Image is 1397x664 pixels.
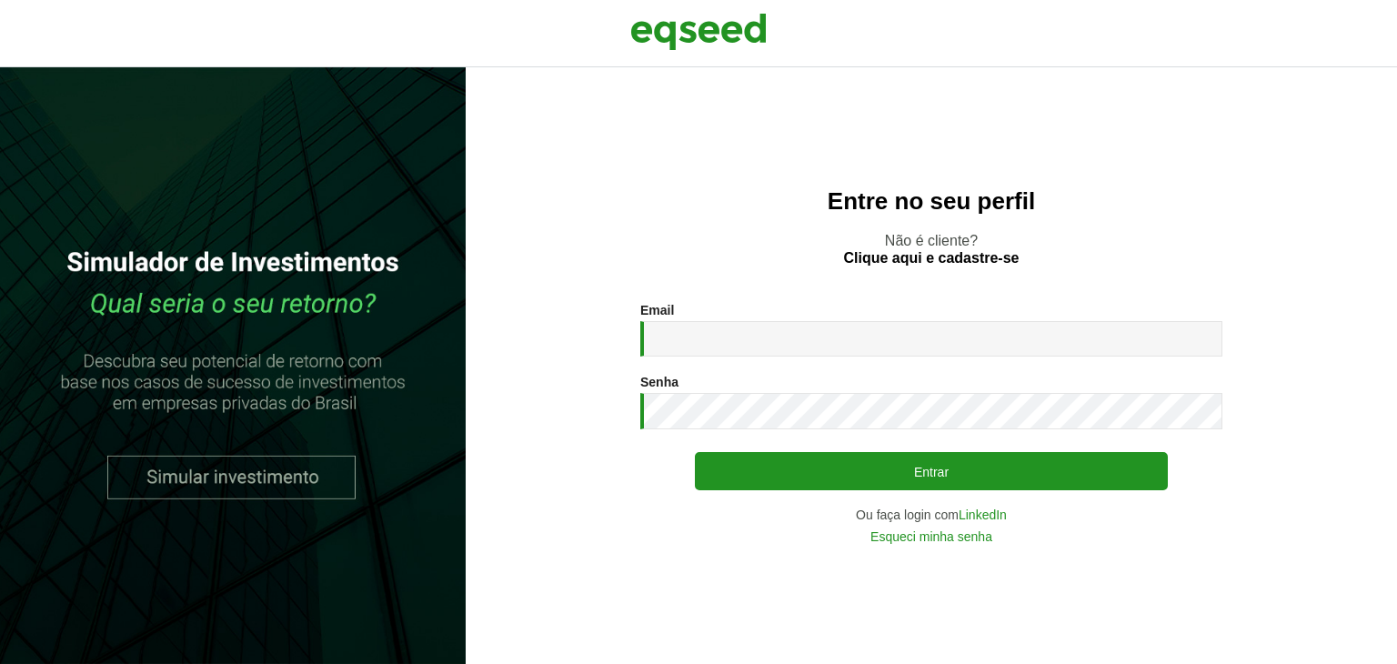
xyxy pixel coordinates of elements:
[695,452,1168,490] button: Entrar
[640,508,1222,521] div: Ou faça login com
[870,530,992,543] a: Esqueci minha senha
[502,232,1361,267] p: Não é cliente?
[640,304,674,317] label: Email
[630,9,767,55] img: EqSeed Logo
[502,188,1361,215] h2: Entre no seu perfil
[844,251,1020,266] a: Clique aqui e cadastre-se
[959,508,1007,521] a: LinkedIn
[640,376,678,388] label: Senha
